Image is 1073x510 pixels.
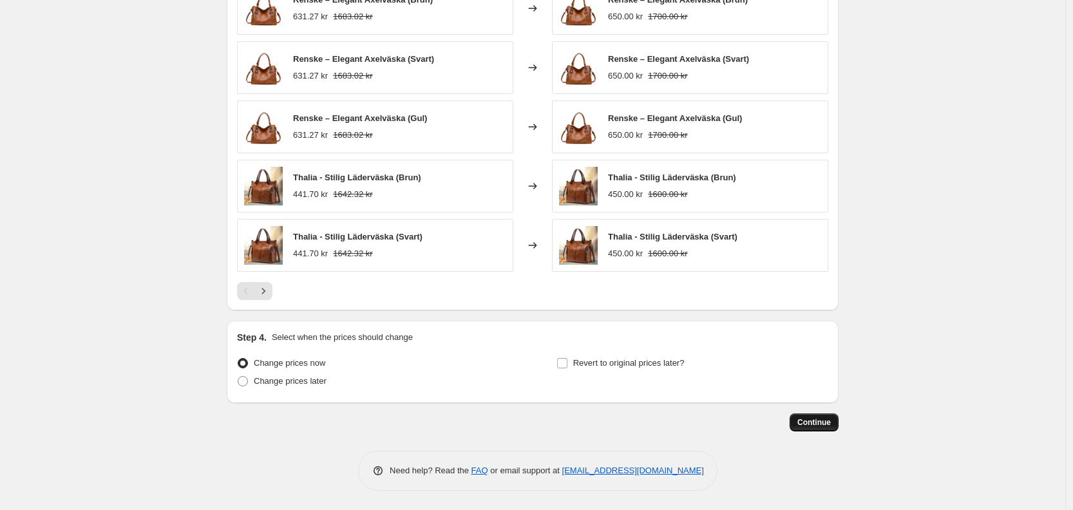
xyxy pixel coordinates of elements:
button: Next [254,282,272,300]
img: 5c2c5ccf1fb14460aff1edb93a4bf428_900x_a3b18da6-8774-4ce4-8461-4ca845f74326_80x.webp [559,48,598,87]
strike: 1700.00 kr [648,10,687,23]
div: 631.27 kr [293,10,328,23]
span: Need help? Read the [390,466,471,475]
button: Continue [790,413,839,431]
img: ROSALIE_1_480x480_a8c9dbe9-ec87-4364-90d5-10bbc85bbb8c_80x.webp [244,226,283,265]
img: ROSALIE_1_480x480_a8c9dbe9-ec87-4364-90d5-10bbc85bbb8c_80x.webp [244,167,283,205]
span: Thalia - Stilig Läderväska (Svart) [608,232,737,241]
img: 5c2c5ccf1fb14460aff1edb93a4bf428_900x_a3b18da6-8774-4ce4-8461-4ca845f74326_80x.webp [244,48,283,87]
div: 441.70 kr [293,247,328,260]
span: Change prices later [254,376,327,386]
span: Thalia - Stilig Läderväska (Brun) [293,173,421,182]
div: 650.00 kr [608,70,643,82]
span: Renske – Elegant Axelväska (Svart) [608,54,749,64]
span: Renske – Elegant Axelväska (Gul) [608,113,742,123]
strike: 1683.02 kr [333,10,372,23]
div: 650.00 kr [608,10,643,23]
div: 631.27 kr [293,129,328,142]
span: Change prices now [254,358,325,368]
h2: Step 4. [237,331,267,344]
div: 450.00 kr [608,247,643,260]
strike: 1600.00 kr [648,247,687,260]
div: 450.00 kr [608,188,643,201]
span: Thalia - Stilig Läderväska (Svart) [293,232,423,241]
div: 650.00 kr [608,129,643,142]
strike: 1683.02 kr [333,70,372,82]
p: Select when the prices should change [272,331,413,344]
div: 441.70 kr [293,188,328,201]
nav: Pagination [237,282,272,300]
img: ROSALIE_1_480x480_a8c9dbe9-ec87-4364-90d5-10bbc85bbb8c_80x.webp [559,167,598,205]
strike: 1600.00 kr [648,188,687,201]
a: FAQ [471,466,488,475]
strike: 1683.02 kr [333,129,372,142]
img: 5c2c5ccf1fb14460aff1edb93a4bf428_900x_a3b18da6-8774-4ce4-8461-4ca845f74326_80x.webp [244,108,283,146]
span: Renske – Elegant Axelväska (Svart) [293,54,434,64]
span: Thalia - Stilig Läderväska (Brun) [608,173,736,182]
img: 5c2c5ccf1fb14460aff1edb93a4bf428_900x_a3b18da6-8774-4ce4-8461-4ca845f74326_80x.webp [559,108,598,146]
strike: 1642.32 kr [333,247,372,260]
strike: 1642.32 kr [333,188,372,201]
span: Renske – Elegant Axelväska (Gul) [293,113,427,123]
strike: 1700.00 kr [648,70,687,82]
strike: 1700.00 kr [648,129,687,142]
div: 631.27 kr [293,70,328,82]
span: Continue [797,417,831,428]
span: Revert to original prices later? [573,358,685,368]
img: ROSALIE_1_480x480_a8c9dbe9-ec87-4364-90d5-10bbc85bbb8c_80x.webp [559,226,598,265]
span: or email support at [488,466,562,475]
a: [EMAIL_ADDRESS][DOMAIN_NAME] [562,466,704,475]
